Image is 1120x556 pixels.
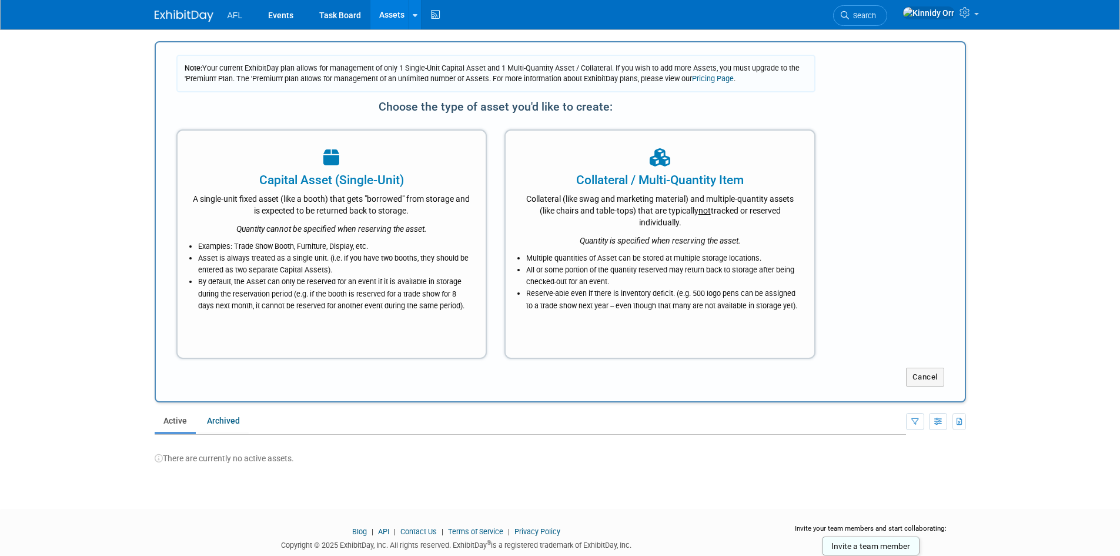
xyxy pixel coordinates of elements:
[391,527,399,536] span: |
[155,441,966,464] div: There are currently no active assets.
[176,95,816,118] div: Choose the type of asset you'd like to create:
[448,527,503,536] a: Terms of Service
[849,11,876,20] span: Search
[198,276,472,311] li: By default, the Asset can only be reserved for an event if it is available in storage during the ...
[906,368,944,387] button: Cancel
[198,241,472,252] li: Examples: Trade Show Booth, Furniture, Display, etc.
[185,64,800,83] span: Your current ExhibitDay plan allows for management of only 1 Single-Unit Capital Asset and 1 Mult...
[580,236,741,245] i: Quantity is specified when reserving the asset.
[185,64,202,72] span: Note:
[526,252,800,264] li: Multiple quantities of Asset can be stored at multiple storage locations.
[155,10,213,22] img: ExhibitDay
[228,11,243,20] span: AFL
[520,189,800,228] div: Collateral (like swag and marketing material) and multiple-quantity assets (like chairs and table...
[198,409,249,432] a: Archived
[514,527,560,536] a: Privacy Policy
[487,540,491,546] sup: ®
[198,252,472,276] li: Asset is always treated as a single unit. (i.e. if you have two booths, they should be entered as...
[155,537,759,551] div: Copyright © 2025 ExhibitDay, Inc. All rights reserved. ExhibitDay is a registered trademark of Ex...
[505,527,513,536] span: |
[692,74,734,83] a: Pricing Page
[192,171,472,189] div: Capital Asset (Single-Unit)
[400,527,437,536] a: Contact Us
[352,527,367,536] a: Blog
[192,189,472,217] div: A single-unit fixed asset (like a booth) that gets "borrowed" from storage and is expected to be ...
[378,527,389,536] a: API
[520,171,800,189] div: Collateral / Multi-Quantity Item
[526,264,800,288] li: All or some portion of the quantity reserved may return back to storage after being checked-out f...
[776,524,966,541] div: Invite your team members and start collaborating:
[822,537,920,555] a: Invite a team member
[526,288,800,311] li: Reserve-able even if there is inventory deficit. (e.g. 500 logo pens can be assigned to a trade s...
[439,527,446,536] span: |
[902,6,955,19] img: Kinnidy Orr
[369,527,376,536] span: |
[236,224,427,234] i: Quantity cannot be specified when reserving the asset.
[155,409,196,432] a: Active
[833,5,887,26] a: Search
[698,206,711,215] span: not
